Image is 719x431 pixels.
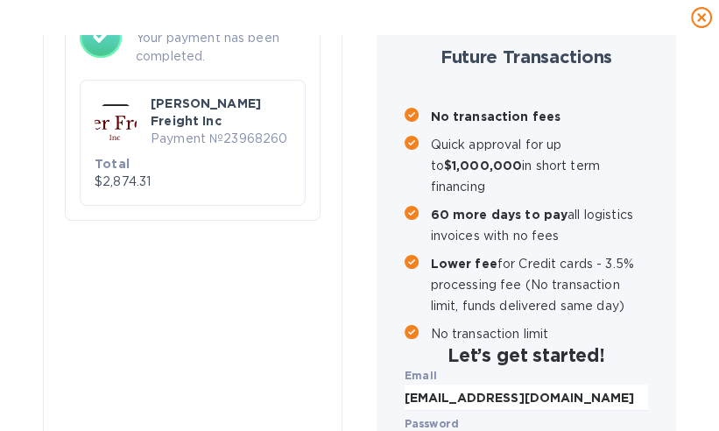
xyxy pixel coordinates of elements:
[95,157,130,171] b: Total
[431,134,648,197] p: Quick approval for up to in short term financing
[431,253,648,316] p: for Credit cards - 3.5% processing fee (No transaction limit, funds delivered same day)
[431,208,568,222] b: 60 more days to pay
[444,159,522,173] b: $1,000,000
[405,369,438,382] b: Email
[405,385,648,411] input: Enter email address
[136,29,306,66] p: Your payment has been completed.
[405,419,458,429] label: Password
[405,344,648,366] h2: Let’s get started!
[431,204,648,246] p: all logistics invoices with no fees
[431,257,497,271] b: Lower fee
[623,391,637,405] img: npw-badge-icon-locked.svg
[151,130,291,148] p: Payment № 23968260
[431,323,648,344] p: No transaction limit
[95,173,186,191] p: $2,874.31
[431,110,561,124] b: No transaction fees
[151,95,291,130] p: [PERSON_NAME] Freight Inc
